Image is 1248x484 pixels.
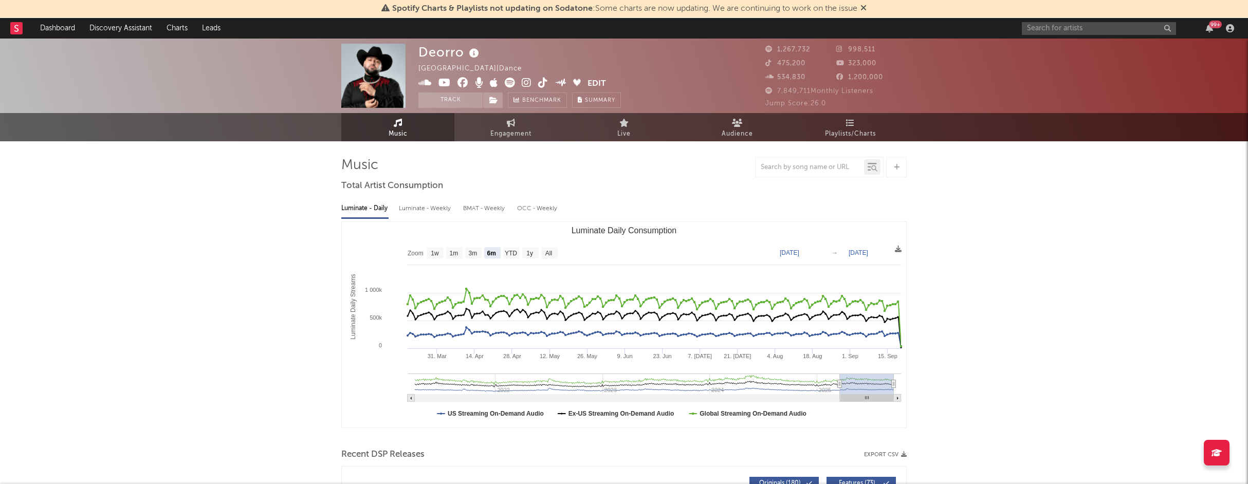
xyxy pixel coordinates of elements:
[767,353,783,359] text: 4. Aug
[653,353,672,359] text: 23. Jun
[490,128,531,140] span: Engagement
[508,92,567,108] a: Benchmark
[724,353,751,359] text: 21. [DATE]
[341,200,389,217] div: Luminate - Daily
[567,113,681,141] a: Live
[572,226,677,235] text: Luminate Daily Consumption
[469,250,478,257] text: 3m
[1022,22,1176,35] input: Search for artists
[860,5,867,13] span: Dismiss
[341,180,443,192] span: Total Artist Consumption
[365,287,382,293] text: 1 000k
[756,163,864,172] input: Search by song name or URL
[780,249,799,256] text: [DATE]
[878,353,897,359] text: 15. Sep
[418,44,482,61] div: Deorro
[159,18,195,39] a: Charts
[428,353,447,359] text: 31. Mar
[849,249,868,256] text: [DATE]
[836,74,883,81] span: 1,200,000
[379,342,382,348] text: 0
[794,113,907,141] a: Playlists/Charts
[350,274,357,339] text: Luminate Daily Streams
[842,353,858,359] text: 1. Sep
[341,449,425,461] span: Recent DSP Releases
[540,353,560,359] text: 12. May
[418,92,483,108] button: Track
[836,60,876,67] span: 323,000
[572,92,621,108] button: Summary
[765,100,826,107] span: Jump Score: 26.0
[431,250,439,257] text: 1w
[454,113,567,141] a: Engagement
[585,98,615,103] span: Summary
[1209,21,1222,28] div: 99 +
[765,74,805,81] span: 534,830
[722,128,753,140] span: Audience
[688,353,712,359] text: 7. [DATE]
[450,250,458,257] text: 1m
[408,250,424,257] text: Zoom
[389,128,408,140] span: Music
[342,222,906,427] svg: Luminate Daily Consumption
[803,353,822,359] text: 18. Aug
[832,249,838,256] text: →
[522,95,561,107] span: Benchmark
[370,314,382,321] text: 500k
[418,63,534,75] div: [GEOGRAPHIC_DATA] | Dance
[195,18,228,39] a: Leads
[765,46,810,53] span: 1,267,732
[341,113,454,141] a: Music
[617,128,631,140] span: Live
[825,128,876,140] span: Playlists/Charts
[392,5,857,13] span: : Some charts are now updating. We are continuing to work on the issue
[399,200,453,217] div: Luminate - Weekly
[588,78,606,90] button: Edit
[568,410,674,417] text: Ex-US Streaming On-Demand Audio
[517,200,558,217] div: OCC - Weekly
[487,250,496,257] text: 6m
[33,18,82,39] a: Dashboard
[505,250,517,257] text: YTD
[392,5,593,13] span: Spotify Charts & Playlists not updating on Sodatone
[681,113,794,141] a: Audience
[765,88,873,95] span: 7,849,711 Monthly Listeners
[577,353,598,359] text: 26. May
[82,18,159,39] a: Discovery Assistant
[617,353,633,359] text: 9. Jun
[864,452,907,458] button: Export CSV
[1206,24,1213,32] button: 99+
[545,250,552,257] text: All
[466,353,484,359] text: 14. Apr
[836,46,875,53] span: 998,511
[448,410,544,417] text: US Streaming On-Demand Audio
[700,410,806,417] text: Global Streaming On-Demand Audio
[765,60,805,67] span: 475,200
[526,250,533,257] text: 1y
[463,200,507,217] div: BMAT - Weekly
[503,353,521,359] text: 28. Apr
